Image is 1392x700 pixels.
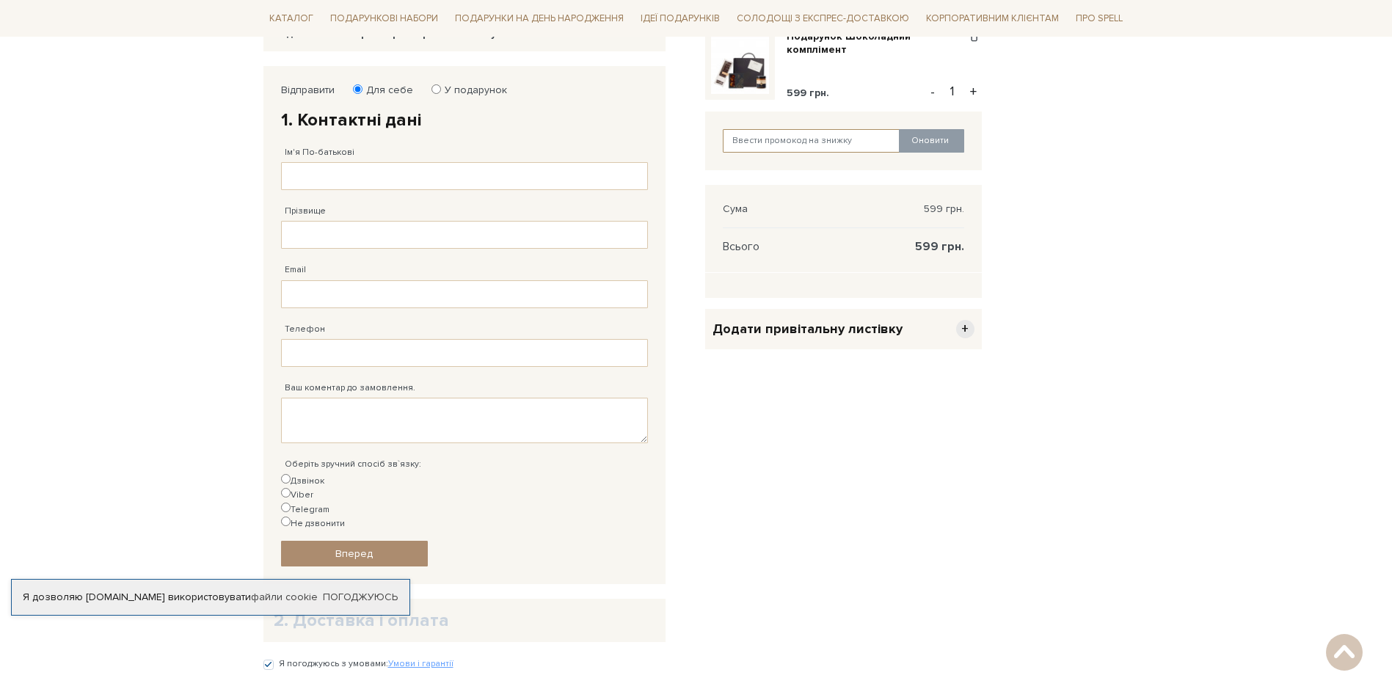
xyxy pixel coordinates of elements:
input: Для себе [353,84,362,94]
a: Умови і гарантії [388,658,453,669]
label: Telegram [281,503,329,517]
span: Додати привітальну листівку [713,321,903,338]
label: Відправити [281,84,335,97]
label: Не дзвонити [281,517,345,531]
input: У подарунок [431,84,441,94]
button: + [965,81,982,103]
input: Viber [281,488,291,497]
label: Прізвище [285,205,326,218]
h2: 2. Доставка і оплата [274,609,655,632]
input: Не дзвонити [281,517,291,526]
label: Ім'я По-батькові [285,146,354,159]
span: Ідеї подарунків [635,7,726,30]
label: Я погоджуюсь з умовами: [279,657,453,671]
span: Вперед [335,547,373,560]
button: Оновити [899,129,964,153]
input: Дзвінок [281,474,291,484]
span: 599 грн. [915,240,964,253]
span: + [956,320,974,338]
span: 599 грн. [787,87,829,99]
a: Корпоративним клієнтам [920,6,1065,31]
label: Дзвінок [281,474,324,488]
span: Всього [723,240,759,253]
input: Ввести промокод на знижку [723,129,900,153]
a: Солодощі з експрес-доставкою [731,6,915,31]
span: Подарунки на День народження [449,7,630,30]
img: Подарунок Шоколадний комплімент [711,36,769,94]
a: файли cookie [251,591,318,603]
label: Viber [281,488,313,502]
label: У подарунок [435,84,507,97]
label: Email [285,263,306,277]
label: Ваш коментар до замовлення. [285,382,415,395]
h2: 1. Контактні дані [281,109,648,131]
span: Сума [723,203,748,216]
span: Про Spell [1070,7,1129,30]
button: - [925,81,940,103]
span: Подарункові набори [324,7,444,30]
label: Оберіть зручний спосіб зв`язку: [285,458,421,471]
input: Telegram [281,503,291,512]
span: Каталог [263,7,319,30]
div: Я дозволяю [DOMAIN_NAME] використовувати [12,591,409,604]
span: 599 грн. [924,203,964,216]
a: Погоджуюсь [323,591,398,604]
label: Телефон [285,323,325,336]
label: Для себе [357,84,413,97]
a: Подарунок Шоколадний комплімент [787,30,966,56]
